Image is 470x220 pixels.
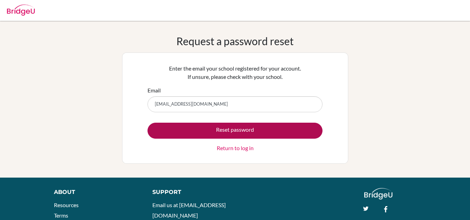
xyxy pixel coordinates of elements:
label: Email [148,86,161,95]
a: Resources [54,202,79,208]
a: Return to log in [217,144,254,152]
img: Bridge-U [7,5,35,16]
div: Support [152,188,228,196]
img: logo_white@2x-f4f0deed5e89b7ecb1c2cc34c3e3d731f90f0f143d5ea2071677605dd97b5244.png [364,188,392,199]
p: Enter the email your school registered for your account. If unsure, please check with your school. [148,64,322,81]
button: Reset password [148,123,322,139]
a: Email us at [EMAIL_ADDRESS][DOMAIN_NAME] [152,202,226,219]
a: Terms [54,212,68,219]
div: About [54,188,137,196]
h1: Request a password reset [176,35,294,47]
